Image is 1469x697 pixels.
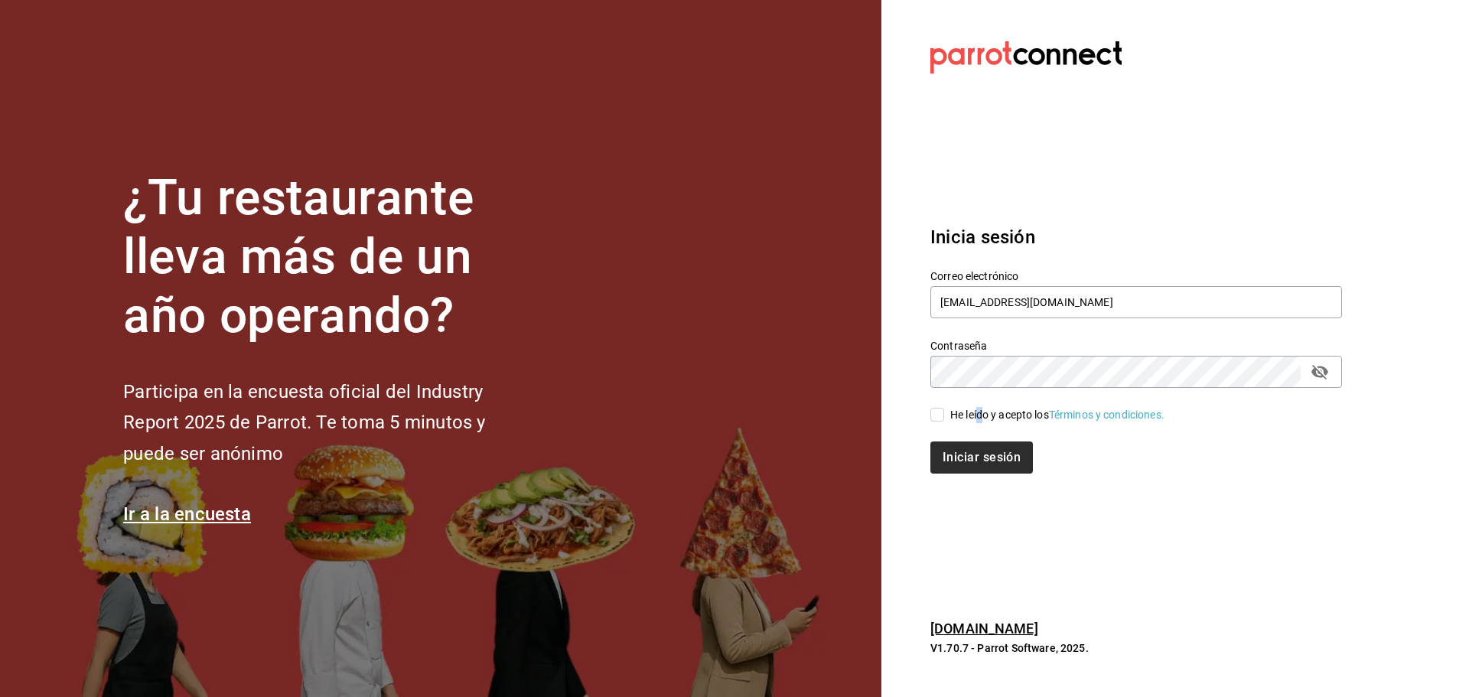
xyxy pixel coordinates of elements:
[930,271,1342,282] label: Correo electrónico
[930,340,1342,351] label: Contraseña
[1049,409,1164,421] a: Términos y condiciones.
[123,376,536,470] h2: Participa en la encuesta oficial del Industry Report 2025 de Parrot. Te toma 5 minutos y puede se...
[123,503,251,525] a: Ir a la encuesta
[930,223,1342,251] h3: Inicia sesión
[930,286,1342,318] input: Ingresa tu correo electrónico
[930,620,1038,637] a: [DOMAIN_NAME]
[1307,359,1333,385] button: passwordField
[123,169,536,345] h1: ¿Tu restaurante lleva más de un año operando?
[930,640,1342,656] p: V1.70.7 - Parrot Software, 2025.
[950,407,1164,423] div: He leído y acepto los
